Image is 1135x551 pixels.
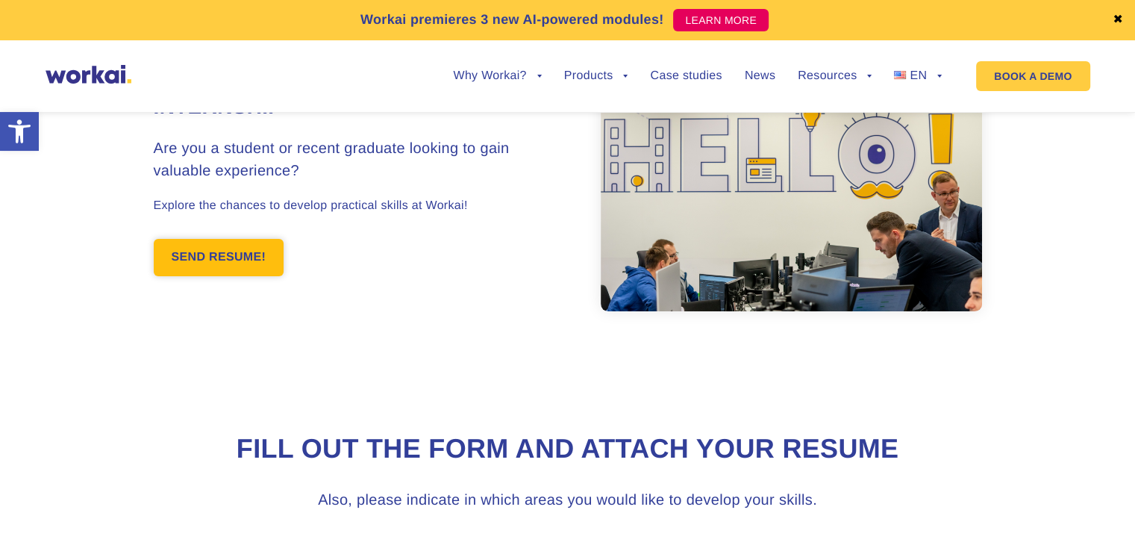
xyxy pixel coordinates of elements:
p: Workai premieres 3 new AI-powered modules! [360,10,664,30]
a: Case studies [650,70,722,82]
a: ✖ [1113,14,1123,26]
h2: Fill out the form and attach your resume [154,431,982,467]
input: I hereby consent to the processing of my personal data of a special category contained in my appl... [4,489,13,499]
a: SEND RESUME! [154,239,284,276]
input: I hereby consent to the processing of the personal data I have provided during the recruitment pr... [4,411,13,421]
span: Are you a student or recent graduate looking to gain valuable experience? [154,140,510,179]
span: Mobile phone number [351,61,470,76]
span: EN [910,69,927,82]
a: News [745,70,775,82]
a: Products [564,70,628,82]
a: Why Workai? [453,70,541,82]
input: Last name [351,18,695,48]
span: I hereby consent to the processing of my personal data of a special category contained in my appl... [4,488,695,543]
a: BOOK A DEMO [976,61,1089,91]
h3: Also, please indicate in which areas you would like to develop your skills. [288,489,848,511]
span: I hereby consent to the processing of the personal data I have provided during the recruitment pr... [4,410,675,452]
a: LEARN MORE [673,9,769,31]
p: Explore the chances to develop practical skills at Workai! [154,197,568,215]
input: Phone [351,79,695,109]
a: Resources [798,70,872,82]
